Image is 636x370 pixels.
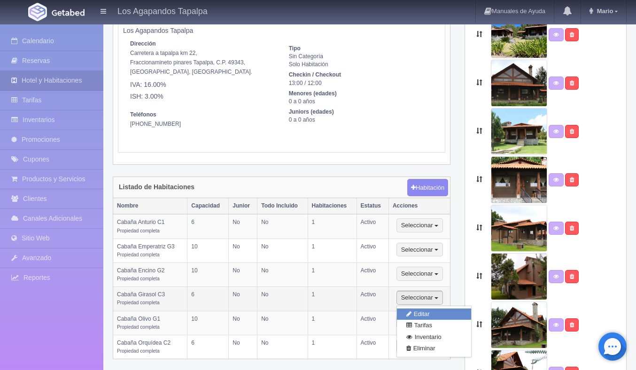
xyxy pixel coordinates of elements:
[130,111,156,118] strong: Teléfonos
[308,239,357,262] td: 1
[187,311,229,335] td: 10
[308,287,357,311] td: 1
[113,214,187,239] td: Cabaña Anturio C1
[308,311,357,335] td: 1
[117,228,160,233] small: Propiedad completa
[119,184,194,191] h4: Listado de Habitaciones
[357,214,388,239] td: Activo
[407,179,448,197] button: Habitación
[117,276,160,281] small: Propiedad completa
[289,90,434,98] dt: Menores (edades)
[113,198,187,214] th: Nombre
[388,198,450,214] th: Acciones
[491,205,547,252] img: 649_8393.png
[113,239,187,262] td: Cabaña Emperatriz G3
[289,79,434,87] dd: 13:00 / 12:00
[289,116,434,124] dd: 0 a 0 años
[397,331,471,343] a: Inventario
[396,267,443,281] button: Seleccionar
[289,71,434,79] dt: Checkin / Checkout
[117,348,160,354] small: Propiedad completa
[187,287,229,311] td: 6
[229,287,257,311] td: No
[257,311,308,335] td: No
[117,324,160,330] small: Propiedad completa
[289,98,434,106] dd: 0 a 0 años
[491,11,547,58] img: 649_8391.png
[396,291,443,305] button: Seleccionar
[187,335,229,359] td: 6
[113,311,187,335] td: Cabaña Olivo G1
[117,5,208,16] h4: Los Agapandos Tapalpa
[357,311,388,335] td: Activo
[257,214,308,239] td: No
[357,287,388,311] td: Activo
[28,3,47,21] img: Getabed
[257,263,308,287] td: No
[187,214,229,239] td: 6
[357,239,388,262] td: Activo
[187,239,229,262] td: 10
[257,198,308,214] th: Todo Incluido
[595,8,613,15] span: Mario
[257,239,308,262] td: No
[130,110,275,138] address: [PHONE_NUMBER]
[491,253,547,300] img: 649_8395.png
[130,81,275,88] h5: IVA: 16.00%
[113,335,187,359] td: Cabaña Orquídea C2
[117,300,160,305] small: Propiedad completa
[187,198,229,214] th: Capacidad
[113,263,187,287] td: Cabaña Encino G2
[397,343,471,355] a: Borrar/Archivar cuarto
[257,335,308,359] td: No
[357,198,388,214] th: Estatus
[308,198,357,214] th: Habitaciones
[123,27,440,34] h5: Los Agapandos Tapalpa
[308,335,357,359] td: 1
[113,287,187,311] td: Cabaña Girasol C3
[187,263,229,287] td: 10
[130,93,275,100] h5: ISH: 3.00%
[257,287,308,311] td: No
[308,214,357,239] td: 1
[397,320,471,331] a: Tarifas
[357,263,388,287] td: Activo
[396,218,443,232] button: Seleccionar
[229,335,257,359] td: No
[289,108,434,116] dt: Juniors (edades)
[491,60,547,107] img: 649_8398.png
[117,252,160,257] small: Propiedad completa
[491,156,547,203] img: 649_8392.png
[229,263,257,287] td: No
[130,40,156,47] strong: Dirección
[396,243,443,257] button: Seleccionar
[52,9,85,16] img: Getabed
[289,45,434,53] dt: Tipo
[229,198,257,214] th: Junior
[491,301,547,348] img: 649_8396.png
[130,39,275,100] address: Carretera a tapalpa km 22, Fraccionamineto pinares Tapalpa, C.P. 49343, [GEOGRAPHIC_DATA], [GEOGR...
[308,263,357,287] td: 1
[289,53,434,69] dd: Sin Categoría Solo Habitación
[229,214,257,239] td: No
[357,335,388,359] td: Activo
[397,308,471,320] a: Editar
[491,108,547,155] img: 649_8394.png
[229,311,257,335] td: No
[229,239,257,262] td: No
